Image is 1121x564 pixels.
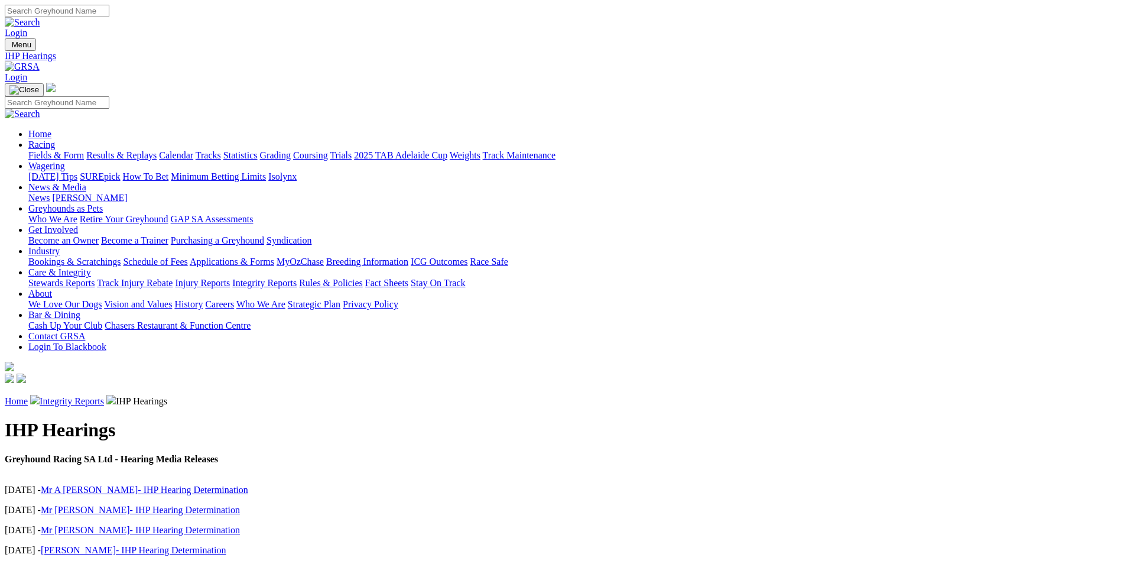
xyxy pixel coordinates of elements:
a: [PERSON_NAME] [52,193,127,203]
span: Menu [12,40,31,49]
a: Cash Up Your Club [28,320,102,330]
button: Toggle navigation [5,83,44,96]
a: Mr A [PERSON_NAME]- IHP Hearing Determination [41,485,248,495]
a: Get Involved [28,225,78,235]
a: Minimum Betting Limits [171,171,266,181]
a: News [28,193,50,203]
a: Track Injury Rebate [97,278,173,288]
img: logo-grsa-white.png [5,362,14,371]
a: Breeding Information [326,257,408,267]
a: Integrity Reports [232,278,297,288]
a: Wagering [28,161,65,171]
a: History [174,299,203,309]
a: Fact Sheets [365,278,408,288]
a: ICG Outcomes [411,257,467,267]
a: Rules & Policies [299,278,363,288]
img: Close [9,85,39,95]
a: Track Maintenance [483,150,555,160]
img: GRSA [5,61,40,72]
a: Weights [450,150,480,160]
a: [PERSON_NAME]- IHP Hearing Determination [41,545,226,555]
img: Search [5,109,40,119]
a: Bookings & Scratchings [28,257,121,267]
a: Stewards Reports [28,278,95,288]
a: About [28,289,52,299]
a: Calendar [159,150,193,160]
a: Statistics [223,150,258,160]
strong: Greyhound Racing SA Ltd - Hearing Media Releases [5,454,218,464]
a: Vision and Values [104,299,172,309]
a: News & Media [28,182,86,192]
p: IHP Hearings [5,395,1116,407]
a: Bar & Dining [28,310,80,320]
a: Retire Your Greyhound [80,214,168,224]
a: Racing [28,140,55,150]
img: Search [5,17,40,28]
input: Search [5,96,109,109]
div: Industry [28,257,1116,267]
p: [DATE] - [5,545,1116,556]
div: News & Media [28,193,1116,203]
a: Careers [205,299,234,309]
img: logo-grsa-white.png [46,83,56,92]
a: Injury Reports [175,278,230,288]
a: Login [5,72,27,82]
a: Tracks [196,150,221,160]
a: Trials [330,150,352,160]
div: About [28,299,1116,310]
div: Wagering [28,171,1116,182]
div: Bar & Dining [28,320,1116,331]
a: We Love Our Dogs [28,299,102,309]
a: Strategic Plan [288,299,340,309]
a: Greyhounds as Pets [28,203,103,213]
a: Fields & Form [28,150,84,160]
a: [DATE] Tips [28,171,77,181]
a: GAP SA Assessments [171,214,254,224]
p: [DATE] - [5,485,1116,495]
a: Applications & Forms [190,257,274,267]
a: SUREpick [80,171,120,181]
a: IHP Hearings [5,51,1116,61]
a: Stay On Track [411,278,465,288]
img: chevron-right.svg [30,395,40,404]
div: Racing [28,150,1116,161]
a: Who We Are [236,299,285,309]
a: Integrity Reports [40,396,104,406]
h1: IHP Hearings [5,419,1116,441]
a: Login [5,28,27,38]
a: Become a Trainer [101,235,168,245]
a: Home [5,396,28,406]
a: Race Safe [470,257,508,267]
a: Care & Integrity [28,267,91,277]
a: Privacy Policy [343,299,398,309]
div: Care & Integrity [28,278,1116,289]
img: facebook.svg [5,374,14,383]
a: Coursing [293,150,328,160]
a: Purchasing a Greyhound [171,235,264,245]
button: Toggle navigation [5,38,36,51]
a: Mr [PERSON_NAME]- IHP Hearing Determination [41,525,240,535]
div: Greyhounds as Pets [28,214,1116,225]
a: Grading [260,150,291,160]
a: Contact GRSA [28,331,85,341]
a: Industry [28,246,60,256]
a: Schedule of Fees [123,257,187,267]
input: Search [5,5,109,17]
a: Mr [PERSON_NAME]- IHP Hearing Determination [41,505,240,515]
p: [DATE] - [5,505,1116,516]
div: Get Involved [28,235,1116,246]
img: chevron-right.svg [106,395,116,404]
a: 2025 TAB Adelaide Cup [354,150,447,160]
a: Login To Blackbook [28,342,106,352]
a: Become an Owner [28,235,99,245]
a: Results & Replays [86,150,157,160]
a: Isolynx [268,171,297,181]
a: Home [28,129,51,139]
img: twitter.svg [17,374,26,383]
p: [DATE] - [5,525,1116,536]
a: How To Bet [123,171,169,181]
a: MyOzChase [277,257,324,267]
a: Who We Are [28,214,77,224]
a: Chasers Restaurant & Function Centre [105,320,251,330]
